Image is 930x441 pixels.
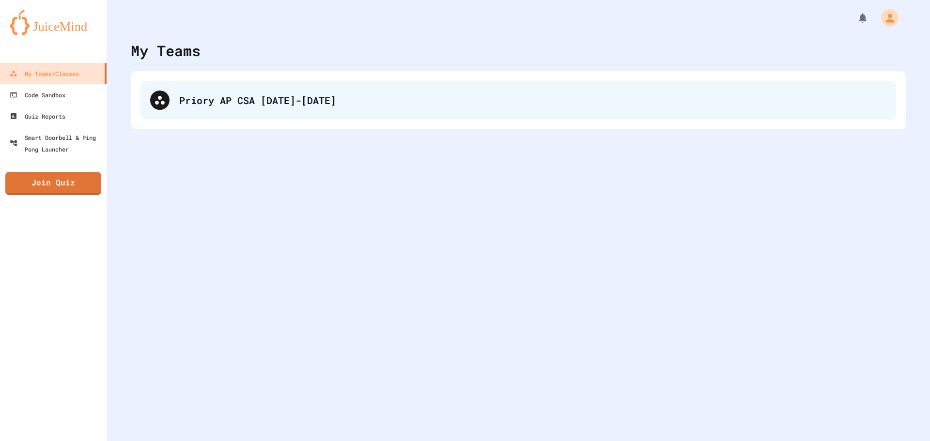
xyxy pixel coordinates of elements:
div: My Teams [131,40,201,61]
div: Priory AP CSA [DATE]-[DATE] [140,81,896,120]
div: Priory AP CSA [DATE]-[DATE] [179,93,886,107]
img: logo-orange.svg [10,10,97,35]
div: My Teams/Classes [10,68,79,79]
div: Quiz Reports [10,110,65,122]
div: My Account [871,7,901,29]
div: Smart Doorbell & Ping Pong Launcher [10,132,103,155]
a: Join Quiz [5,172,101,195]
div: Code Sandbox [10,89,65,101]
div: My Notifications [839,10,871,26]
